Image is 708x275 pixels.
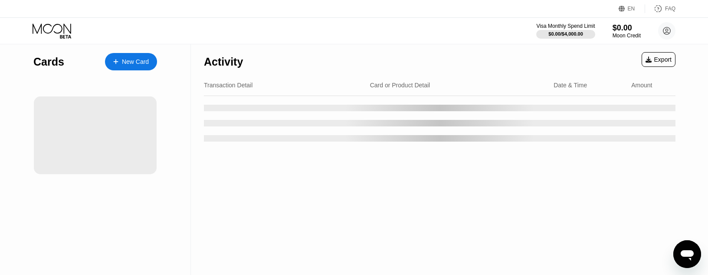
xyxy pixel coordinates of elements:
[548,31,583,36] div: $0.00 / $4,000.00
[646,56,672,63] div: Export
[613,33,641,39] div: Moon Credit
[536,23,595,39] div: Visa Monthly Spend Limit$0.00/$4,000.00
[642,52,675,67] div: Export
[33,56,64,68] div: Cards
[536,23,595,29] div: Visa Monthly Spend Limit
[554,82,587,89] div: Date & Time
[613,23,641,33] div: $0.00
[628,6,635,12] div: EN
[631,82,652,89] div: Amount
[370,82,430,89] div: Card or Product Detail
[673,240,701,268] iframe: زر إطلاق نافذة المراسلة
[105,53,157,70] div: New Card
[613,23,641,39] div: $0.00Moon Credit
[122,58,149,66] div: New Card
[665,6,675,12] div: FAQ
[619,4,645,13] div: EN
[204,82,252,89] div: Transaction Detail
[645,4,675,13] div: FAQ
[204,56,243,68] div: Activity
